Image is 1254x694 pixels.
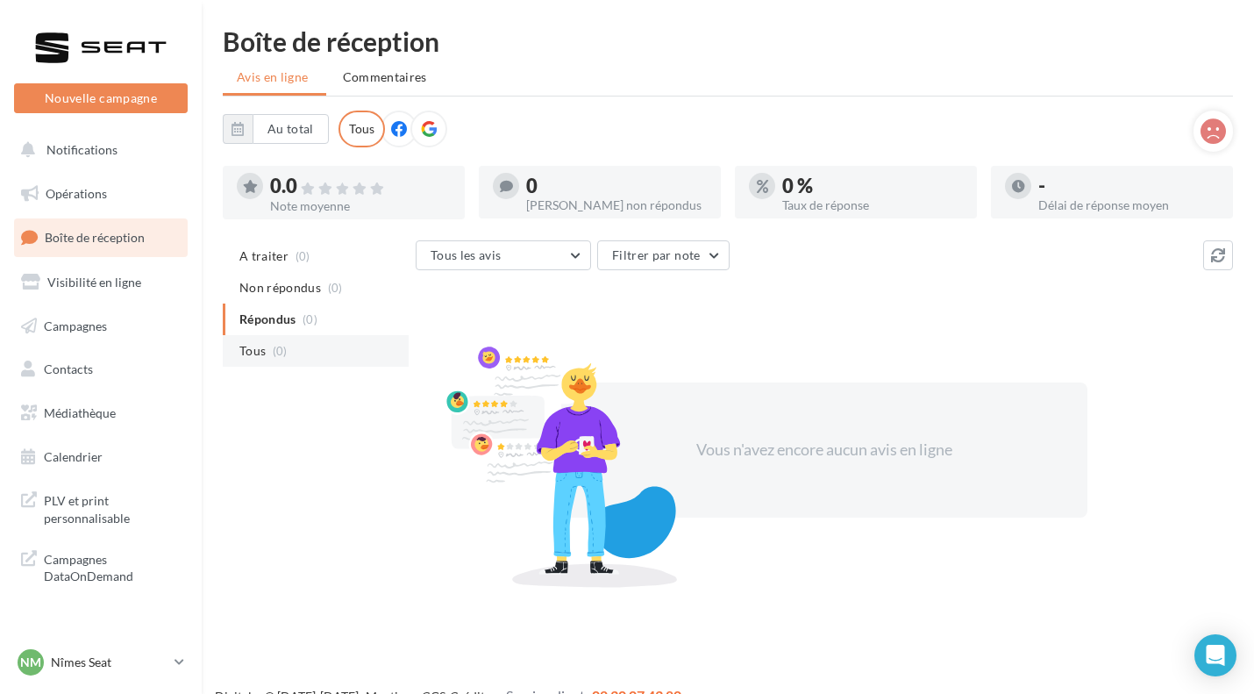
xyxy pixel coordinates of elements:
div: 0 [526,176,707,196]
span: (0) [273,344,288,358]
span: Campagnes DataOnDemand [44,547,181,585]
div: Open Intercom Messenger [1194,634,1236,676]
span: Contacts [44,361,93,376]
span: Non répondus [239,279,321,297]
button: Filtrer par note [597,240,730,270]
a: Campagnes [11,308,191,345]
span: (0) [328,281,343,295]
div: [PERSON_NAME] non répondus [526,199,707,211]
a: Médiathèque [11,395,191,432]
div: Tous [338,111,385,147]
button: Nouvelle campagne [14,83,188,113]
span: Nm [20,654,41,671]
button: Au total [223,114,329,144]
a: Calendrier [11,439,191,476]
button: Au total [253,114,329,144]
span: A traiter [239,247,289,265]
div: Note moyenne [270,200,451,212]
a: Opérations [11,175,191,212]
span: Médiathèque [44,405,116,420]
span: PLV et print personnalisable [44,489,181,526]
span: Tous les avis [431,247,502,262]
div: Délai de réponse moyen [1038,199,1219,211]
span: Tous [239,342,266,360]
span: Boîte de réception [45,230,145,245]
span: Campagnes [44,318,107,333]
span: Calendrier [44,449,103,464]
div: - [1038,176,1219,196]
span: Notifications [46,142,118,157]
a: Campagnes DataOnDemand [11,540,191,592]
span: (0) [296,249,310,263]
a: PLV et print personnalisable [11,482,191,533]
span: Opérations [46,186,107,201]
div: Boîte de réception [223,28,1233,54]
div: 0 % [782,176,963,196]
div: Vous n'avez encore aucun avis en ligne [673,439,975,461]
span: Visibilité en ligne [47,275,141,290]
a: Boîte de réception [11,218,191,256]
a: Nm Nîmes Seat [14,646,188,679]
p: Nîmes Seat [51,654,167,671]
a: Visibilité en ligne [11,264,191,301]
button: Notifications [11,132,184,168]
div: Taux de réponse [782,199,963,211]
button: Tous les avis [416,240,591,270]
div: 0.0 [270,176,451,197]
span: Commentaires [343,68,427,86]
a: Contacts [11,351,191,388]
